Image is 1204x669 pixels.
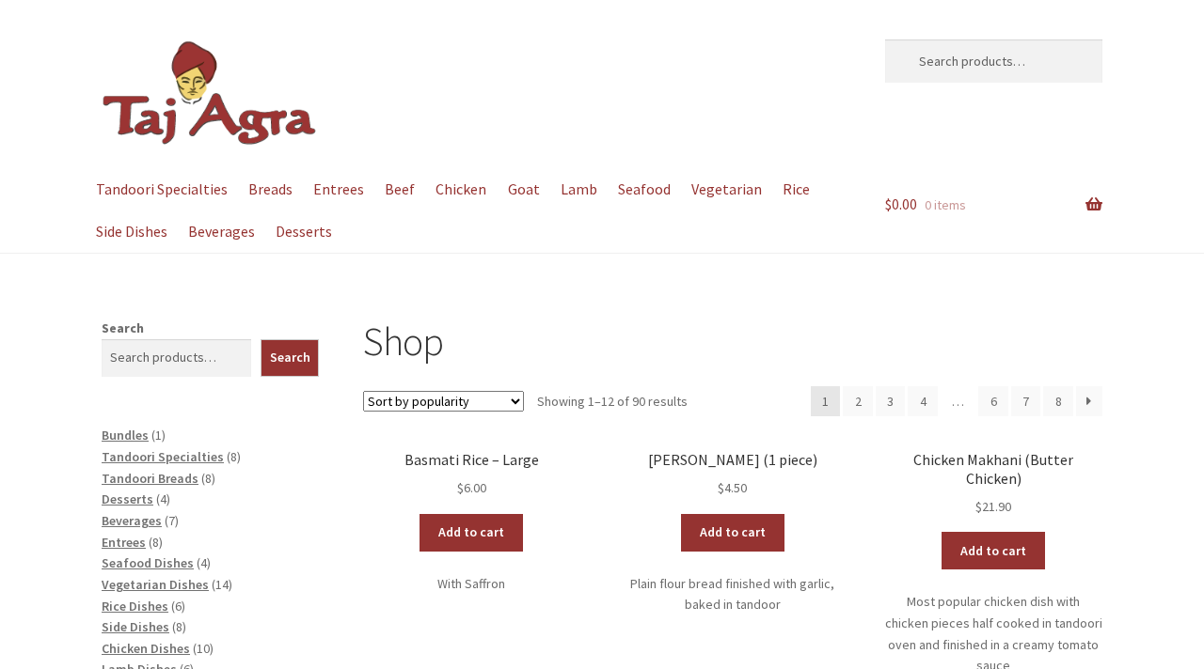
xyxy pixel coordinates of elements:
span: 8 [152,534,159,551]
a: Page 4 [908,386,938,416]
span: 0.00 [885,194,917,213]
a: Entrees [304,168,372,210]
a: Rice [774,168,819,210]
p: With Saffron [363,573,580,595]
span: 8 [176,618,182,635]
a: Page 7 [1011,386,1041,416]
a: Bundles [102,427,149,443]
a: Side Dishes [87,210,176,253]
button: Search [261,339,320,377]
a: Seafood Dishes [102,554,194,571]
a: [PERSON_NAME] (1 piece) $4.50 [624,451,841,499]
a: → [1076,386,1102,416]
select: Shop order [363,391,524,412]
bdi: 4.50 [718,479,747,496]
a: Add to cart: “Chicken Makhani (Butter Chicken)” [942,532,1045,569]
input: Search products… [885,39,1102,83]
a: Goat [499,168,548,210]
a: $0.00 0 items [885,168,1102,241]
h2: Basmati Rice – Large [363,451,580,469]
span: … [941,386,976,416]
span: $ [885,194,892,213]
h1: Shop [363,318,1102,366]
a: Add to cart: “Garlic Naan (1 piece)” [681,514,784,552]
span: 4 [160,490,166,507]
a: Entrees [102,534,146,551]
a: Page 8 [1043,386,1073,416]
span: 1 [155,427,162,443]
a: Page 3 [876,386,906,416]
span: $ [457,479,464,496]
a: Breads [239,168,301,210]
a: Chicken [427,168,496,210]
span: $ [718,479,724,496]
h2: Chicken Makhani (Butter Chicken) [885,451,1102,488]
p: Plain flour bread finished with garlic, baked in tandoor [624,573,841,615]
span: 6 [175,598,182,615]
a: Tandoori Specialties [87,168,236,210]
a: Tandoori Specialties [102,448,224,465]
nav: Product Pagination [811,386,1102,416]
a: Desserts [102,490,153,507]
span: 8 [230,448,237,465]
a: Tandoori Breads [102,470,198,487]
nav: Primary Navigation [102,168,841,253]
a: Desserts [266,210,341,253]
bdi: 6.00 [457,479,486,496]
span: 7 [168,512,175,529]
a: Rice Dishes [102,598,168,615]
a: Vegetarian Dishes [102,576,209,593]
a: Page 6 [978,386,1008,416]
img: Dickson | Taj Agra Indian Restaurant [102,39,318,148]
a: Vegetarian [683,168,771,210]
span: 10 [197,640,210,657]
span: Page 1 [811,386,841,416]
a: Seafood [609,168,679,210]
span: 8 [205,470,212,487]
p: Showing 1–12 of 90 results [537,386,688,416]
span: $ [975,498,982,515]
a: Page 2 [843,386,873,416]
a: Chicken Dishes [102,640,190,657]
h2: [PERSON_NAME] (1 piece) [624,451,841,469]
a: Basmati Rice – Large $6.00 [363,451,580,499]
a: Beverages [179,210,263,253]
a: Lamb [551,168,606,210]
span: 0 items [925,196,966,213]
input: Search products… [102,339,251,377]
span: 4 [200,554,207,571]
a: Side Dishes [102,618,169,635]
a: Add to cart: “Basmati Rice - Large” [420,514,523,552]
span: 14 [215,576,229,593]
a: Beverages [102,512,162,529]
a: Chicken Makhani (Butter Chicken) $21.90 [885,451,1102,517]
bdi: 21.90 [975,498,1011,515]
label: Search [102,319,144,336]
a: Beef [376,168,424,210]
